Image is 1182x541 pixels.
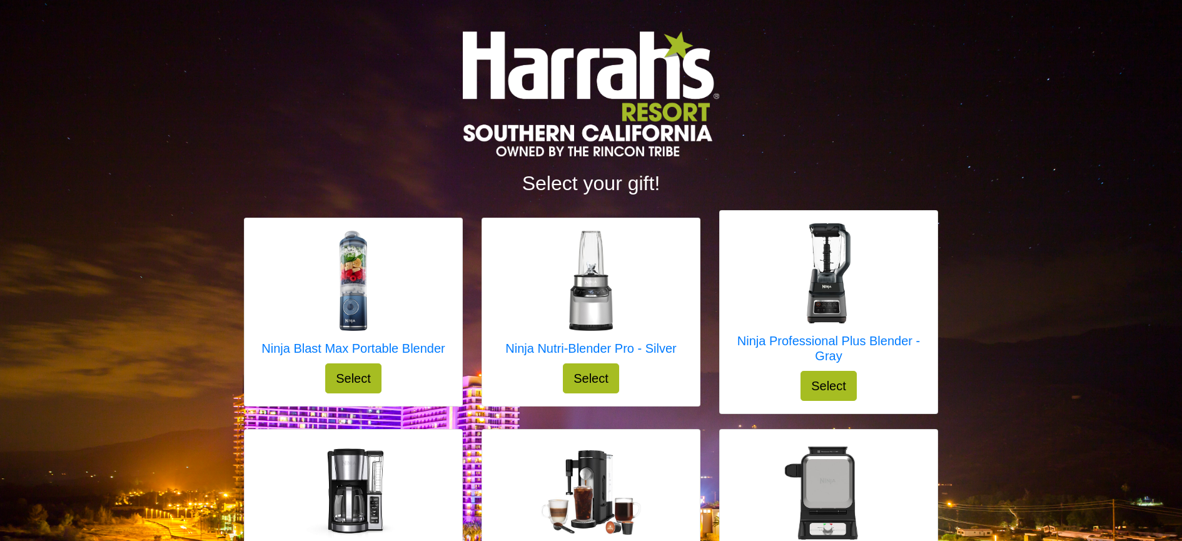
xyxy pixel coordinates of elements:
img: Ninja Specialty Coffee Maker - Black [541,450,641,535]
h5: Ninja Nutri-Blender Pro - Silver [505,341,676,356]
a: Ninja Professional Plus Blender - Gray Ninja Professional Plus Blender - Gray [732,223,925,371]
button: Select [563,363,619,393]
a: Ninja Blast Max Portable Blender Ninja Blast Max Portable Blender [261,231,445,363]
img: Ninja Blast Max Portable Blender [303,231,403,331]
h5: Ninja Professional Plus Blender - Gray [732,333,925,363]
h2: Select your gift! [244,171,938,195]
img: Logo [463,31,719,156]
img: Ninja Professional Plus Blender - Gray [779,223,879,323]
a: Ninja Nutri-Blender Pro - Silver Ninja Nutri-Blender Pro - Silver [505,231,676,363]
img: Ninja Nutri-Blender Pro - Silver [541,231,641,331]
h5: Ninja Blast Max Portable Blender [261,341,445,356]
button: Select [801,371,857,401]
button: Select [325,363,381,393]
